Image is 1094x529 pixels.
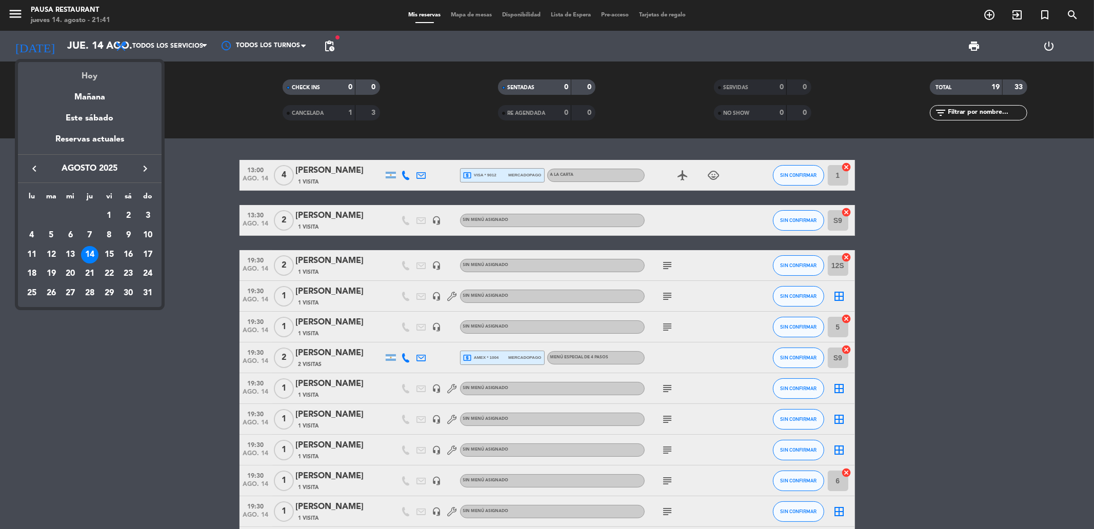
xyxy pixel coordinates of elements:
td: AGO. [22,207,100,226]
td: 1 de agosto de 2025 [100,207,119,226]
div: 6 [62,227,79,244]
td: 31 de agosto de 2025 [138,283,157,303]
td: 18 de agosto de 2025 [22,264,42,284]
td: 11 de agosto de 2025 [22,245,42,264]
div: 25 [23,284,41,302]
div: 3 [139,207,156,225]
td: 9 de agosto de 2025 [119,226,138,245]
th: viernes [100,191,119,207]
td: 16 de agosto de 2025 [119,245,138,264]
div: 27 [62,284,79,302]
div: 8 [101,227,118,244]
div: 22 [101,265,118,282]
td: 10 de agosto de 2025 [138,226,157,245]
td: 7 de agosto de 2025 [80,226,100,245]
button: keyboard_arrow_left [25,162,44,175]
div: 15 [101,246,118,263]
div: 29 [101,284,118,302]
td: 28 de agosto de 2025 [80,283,100,303]
th: martes [42,191,61,207]
div: 13 [62,246,79,263]
td: 26 de agosto de 2025 [42,283,61,303]
th: jueves [80,191,100,207]
div: 14 [81,246,98,263]
td: 19 de agosto de 2025 [42,264,61,284]
div: 1 [101,207,118,225]
div: 11 [23,246,41,263]
div: 12 [43,246,60,263]
div: 26 [43,284,60,302]
div: 7 [81,227,98,244]
div: 19 [43,265,60,282]
div: Mañana [18,83,162,104]
th: miércoles [61,191,80,207]
td: 17 de agosto de 2025 [138,245,157,264]
td: 14 de agosto de 2025 [80,245,100,264]
div: 5 [43,227,60,244]
div: 28 [81,284,98,302]
th: domingo [138,191,157,207]
div: Hoy [18,62,162,83]
td: 3 de agosto de 2025 [138,207,157,226]
td: 25 de agosto de 2025 [22,283,42,303]
td: 22 de agosto de 2025 [100,264,119,284]
td: 30 de agosto de 2025 [119,283,138,303]
div: 24 [139,265,156,282]
td: 6 de agosto de 2025 [61,226,80,245]
div: 4 [23,227,41,244]
td: 8 de agosto de 2025 [100,226,119,245]
i: keyboard_arrow_right [139,162,151,175]
div: Reservas actuales [18,133,162,154]
td: 5 de agosto de 2025 [42,226,61,245]
span: agosto 2025 [44,162,136,175]
td: 24 de agosto de 2025 [138,264,157,284]
td: 29 de agosto de 2025 [100,283,119,303]
div: 30 [120,284,137,302]
div: 18 [23,265,41,282]
td: 12 de agosto de 2025 [42,245,61,264]
div: 10 [139,227,156,244]
th: lunes [22,191,42,207]
div: Este sábado [18,104,162,133]
div: 31 [139,284,156,302]
div: 2 [120,207,137,225]
i: keyboard_arrow_left [28,162,41,175]
th: sábado [119,191,138,207]
td: 13 de agosto de 2025 [61,245,80,264]
button: keyboard_arrow_right [136,162,154,175]
div: 21 [81,265,98,282]
td: 15 de agosto de 2025 [100,245,119,264]
td: 4 de agosto de 2025 [22,226,42,245]
td: 2 de agosto de 2025 [119,207,138,226]
div: 23 [120,265,137,282]
div: 17 [139,246,156,263]
td: 21 de agosto de 2025 [80,264,100,284]
td: 20 de agosto de 2025 [61,264,80,284]
div: 9 [120,227,137,244]
td: 27 de agosto de 2025 [61,283,80,303]
div: 20 [62,265,79,282]
div: 16 [120,246,137,263]
td: 23 de agosto de 2025 [119,264,138,284]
